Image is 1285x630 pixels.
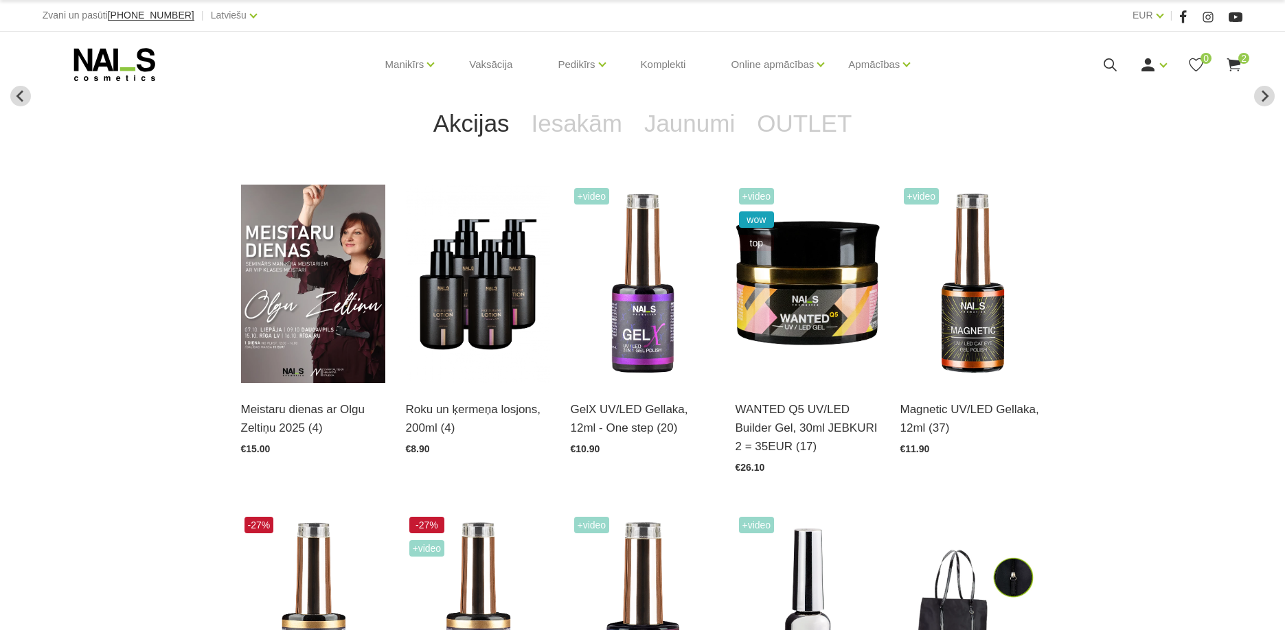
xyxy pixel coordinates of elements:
a: Komplekti [630,32,697,97]
a: WANTED Q5 UV/LED Builder Gel, 30ml JEBKURI 2 = 35EUR (17) [736,400,880,456]
a: Apmācības [848,37,900,92]
a: Meistaru dienas ar Olgu Zeltiņu 2025 (4) [241,400,385,437]
span: 0 [1201,53,1212,64]
a: Magnetic UV/LED Gellaka, 12ml (37) [900,400,1045,437]
img: Ilgnoturīga gellaka, kas sastāv no metāla mikrodaļiņām, kuras īpaša magnēta ietekmē var pārvērst ... [900,185,1045,383]
a: Akcijas [422,96,521,151]
a: Iesakām [521,96,633,151]
span: €11.90 [900,443,930,454]
a: Vaksācija [458,32,523,97]
a: Pedikīrs [558,37,595,92]
a: [PHONE_NUMBER] [108,10,194,21]
a: Latviešu [211,7,247,23]
a: Jaunumi [633,96,746,151]
a: Manikīrs [385,37,424,92]
div: Zvani un pasūti [43,7,194,24]
span: +Video [739,188,775,205]
span: €26.10 [736,462,765,473]
a: EUR [1133,7,1153,23]
span: +Video [574,517,610,533]
span: €10.90 [571,443,600,454]
img: ✨ Meistaru dienas ar Olgu Zeltiņu 2025 ✨🍂 RUDENS / Seminārs manikīra meistariem 🍂📍 Liepāja – 7. o... [241,185,385,383]
span: top [739,235,775,251]
a: Online apmācības [731,37,814,92]
span: | [201,7,204,24]
span: | [1170,7,1173,24]
span: +Video [739,517,775,533]
span: +Video [904,188,940,205]
a: 0 [1187,56,1205,73]
span: €15.00 [241,443,271,454]
span: 2 [1238,53,1249,64]
img: Gels WANTED NAILS cosmetics tehniķu komanda ir radījusi gelu, kas ilgi jau ir katra meistara mekl... [736,185,880,383]
span: -27% [245,517,274,533]
img: BAROJOŠS roku un ķermeņa LOSJONSBALI COCONUT barojošs roku un ķermeņa losjons paredzēts jebkura t... [406,185,550,383]
a: OUTLET [746,96,863,151]
span: -27% [409,517,445,533]
a: GelX UV/LED Gellaka, 12ml - One step (20) [571,400,715,437]
a: 2 [1225,56,1242,73]
span: €8.90 [406,443,430,454]
a: Roku un ķermeņa losjons, 200ml (4) [406,400,550,437]
span: +Video [574,188,610,205]
span: wow [739,211,775,228]
span: +Video [409,540,445,557]
img: Trīs vienā - bāze, tonis, tops (trausliem nagiem vēlams papildus lietot bāzi). Ilgnoturīga un int... [571,185,715,383]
